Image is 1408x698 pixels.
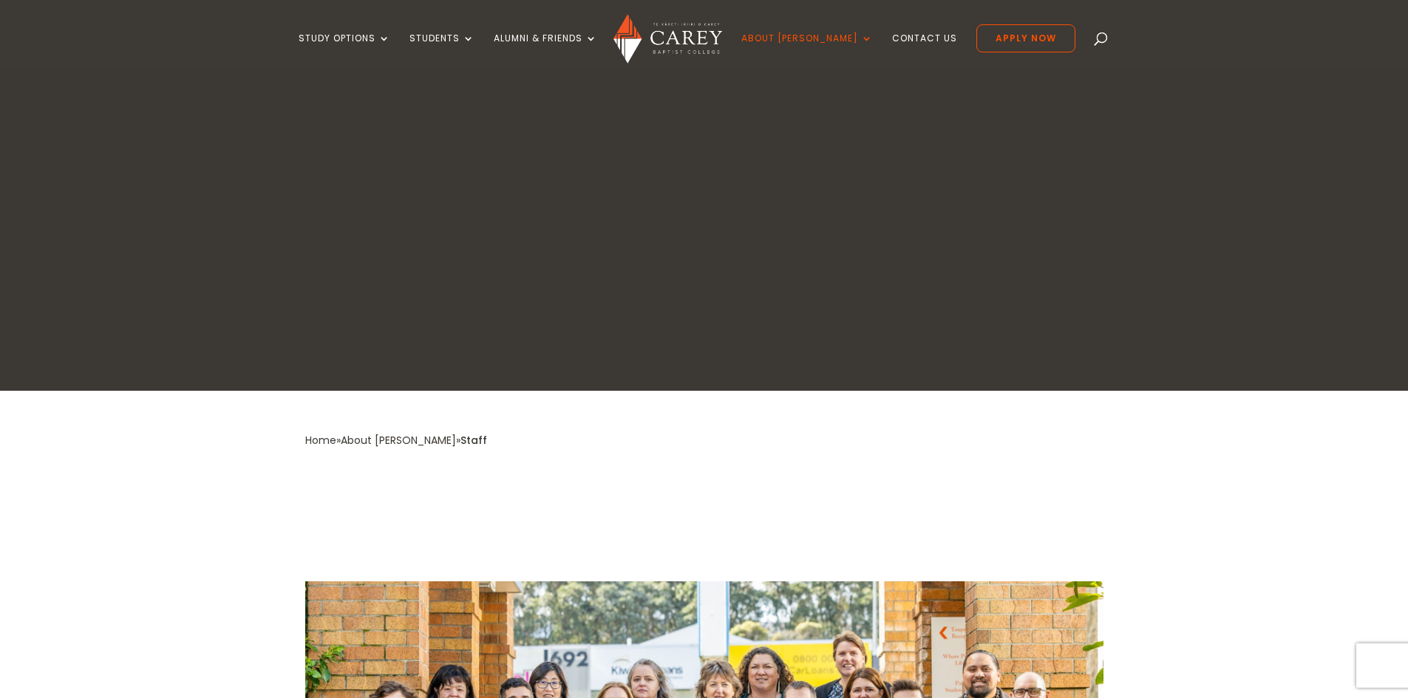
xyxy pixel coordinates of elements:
img: Carey Baptist College [613,14,722,64]
span: » » [305,433,487,448]
a: About [PERSON_NAME] [341,433,456,448]
a: Home [305,433,336,448]
a: Contact Us [892,33,957,68]
a: About [PERSON_NAME] [741,33,873,68]
a: Apply Now [976,24,1075,52]
a: Study Options [299,33,390,68]
span: Staff [460,433,487,448]
a: Students [409,33,475,68]
a: Alumni & Friends [494,33,597,68]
